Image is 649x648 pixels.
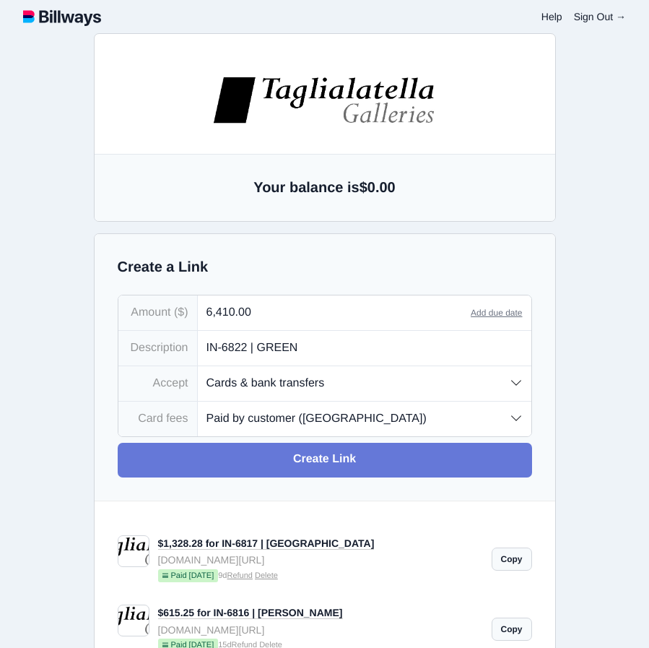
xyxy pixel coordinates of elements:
[363,298,462,333] a: Google Pay
[255,571,278,580] a: Delete
[471,308,522,318] a: Add due date
[118,331,198,366] div: Description
[158,569,483,584] small: 9d
[158,569,219,582] span: Paid [DATE]
[541,11,562,22] a: Help
[492,618,532,641] a: Copy
[118,402,198,436] div: Card fees
[574,11,626,22] a: Sign Out
[360,180,396,196] span: $0.00
[273,431,553,445] iframe: Secure card payment input frame
[118,366,198,401] div: Accept
[198,295,471,330] input: 0.00
[118,178,532,198] h2: Your balance is
[158,622,483,638] div: [DOMAIN_NAME][URL]
[118,295,198,330] div: Amount ($)
[372,560,455,571] img: powered-by-stripe.svg
[264,350,562,385] input: Your name or business name
[264,160,562,194] small: [STREET_ADDRESS][US_STATE]
[23,7,101,26] img: logotype.svg
[264,472,562,488] small: Card fee ($45.13) will be applied.
[212,75,438,125] img: images%2Flogos%2FNHEjR4F79tOipA5cvDi8LzgAg5H3-logo.jpg
[118,257,532,277] h2: Create a Link
[492,548,532,571] a: Copy
[227,571,252,580] a: Refund
[158,552,483,568] div: [DOMAIN_NAME][URL]
[158,537,375,550] a: $1,328.28 for IN-6817 | [GEOGRAPHIC_DATA]
[463,298,562,333] a: Bank transfer
[264,249,562,266] p: $1,328.28
[264,505,562,540] button: Submit Payment
[264,226,562,246] p: IN-6817 | RABACH
[158,607,343,619] a: $615.25 for IN-6816 | [PERSON_NAME]
[198,331,531,366] input: What is this payment for?
[300,87,526,137] img: images%2Flogos%2FNHEjR4F79tOipA5cvDi8LzgAg5H3-logo.jpg
[118,443,532,478] a: Create Link
[264,386,562,420] input: Email (for receipt)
